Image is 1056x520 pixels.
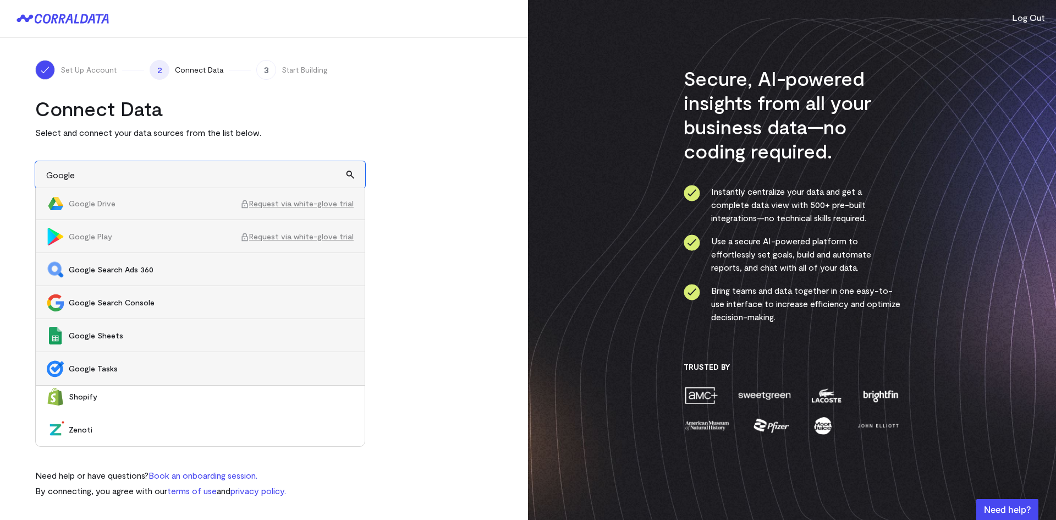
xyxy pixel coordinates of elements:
[35,469,286,482] p: Need help or have questions?
[810,386,843,405] img: lacoste-7a6b0538.png
[684,234,700,251] img: ico-check-circle-4b19435c.svg
[230,485,286,496] a: privacy policy.
[47,294,64,311] img: Google Search Console
[684,416,731,435] img: amnh-5afada46.png
[35,161,365,188] input: Search and add data sources
[40,64,51,75] img: ico-check-white-5ff98cb1.svg
[737,386,792,405] img: sweetgreen-1d1fb32c.png
[47,388,64,406] img: Shopify
[35,126,365,139] p: Select and connect your data sources from the list below.
[240,200,249,209] img: ico-lock-cf4a91f8.svg
[240,198,354,209] span: Request via white-glove trial
[35,96,365,121] h2: Connect Data
[69,231,240,242] span: Google Play
[240,231,354,242] span: Request via white-glove trial
[47,360,64,377] img: Google Tasks
[684,386,719,405] img: amc-0b11a8f1.png
[69,297,354,308] span: Google Search Console
[175,64,223,75] span: Connect Data
[47,327,64,344] img: Google Sheets
[684,234,901,274] li: Use a secure AI-powered platform to effortlessly set goals, build and automate reports, and chat ...
[812,416,834,435] img: moon-juice-c312e729.png
[167,485,217,496] a: terms of use
[69,198,240,209] span: Google Drive
[684,284,901,324] li: Bring teams and data together in one easy-to-use interface to increase efficiency and optimize de...
[47,421,64,439] img: Zenoti
[47,228,64,245] img: Google Play
[684,362,901,372] h3: Trusted By
[752,416,790,435] img: pfizer-e137f5fc.png
[150,60,169,80] span: 2
[256,60,276,80] span: 3
[69,330,354,341] span: Google Sheets
[35,484,286,497] p: By connecting, you agree with our and
[47,195,64,212] img: Google Drive
[69,264,354,275] span: Google Search Ads 360
[69,424,354,435] span: Zenoti
[684,284,700,300] img: ico-check-circle-4b19435c.svg
[861,386,900,405] img: brightfin-a251e171.png
[684,185,700,201] img: ico-check-circle-4b19435c.svg
[69,363,354,374] span: Google Tasks
[856,416,900,435] img: john-elliott-25751c40.png
[69,391,354,402] span: Shopify
[1012,11,1045,24] button: Log Out
[240,233,249,242] img: ico-lock-cf4a91f8.svg
[684,185,901,225] li: Instantly centralize your data and get a complete data view with 500+ pre-built integrations—no t...
[47,261,64,278] img: Google Search Ads 360
[61,64,117,75] span: Set Up Account
[282,64,328,75] span: Start Building
[684,66,901,163] h3: Secure, AI-powered insights from all your business data—no coding required.
[148,470,257,480] a: Book an onboarding session.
